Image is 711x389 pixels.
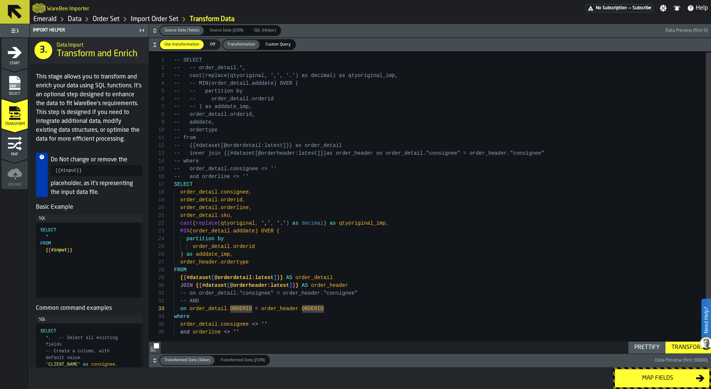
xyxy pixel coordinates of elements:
span: OVER [261,228,274,234]
a: link-to-/wh/i/576ff85d-1d82-4029-ae14-f0fa99bd4ee3/data/orders/ [93,15,120,23]
li: menu Start [1,38,28,68]
label: button-switch-multi-Source Data (JSON) [204,25,248,36]
a: link-to-/wh/i/576ff85d-1d82-4029-ae14-f0fa99bd4ee3/data [68,15,81,23]
span: Data Preview (first 50000) [655,358,708,363]
span: signee" [336,290,358,296]
span: { [46,248,48,253]
span: Subscribe [632,6,651,11]
span: -- where [174,158,199,164]
label: button-toggle-Toggle Full Menu [1,26,28,36]
span: Off [207,41,218,48]
div: 4 [149,80,164,87]
div: 10 [149,126,164,134]
span: Select [1,92,28,96]
a: link-to-/wh/i/576ff85d-1d82-4029-ae14-f0fa99bd4ee3/import/orders/ [131,15,178,23]
label: button-switch-multi-Use transformation [159,39,204,50]
span: as [292,220,298,226]
label: button-toggle-Settings [657,4,670,12]
div: 35 [149,321,164,328]
div: 30 [149,282,164,289]
label: button-switch-multi-Transformed Data (JSON) [215,355,270,366]
div: SQL [39,216,140,221]
span: SELECT [174,181,193,187]
div: 11 [149,134,164,142]
span: { [49,248,51,253]
span: { [183,275,186,281]
span: , [271,220,274,226]
div: 34 [149,313,164,321]
div: 36 [149,328,164,336]
div: 14 [149,157,164,165]
span: Source Data (JSON) [207,27,246,34]
span: l) as qtyoriginal_imp, [330,73,398,78]
span: orderid [221,197,243,203]
span: -- on order_detail."consignee" = order_header."con [180,290,336,296]
div: thumb [205,26,248,35]
span: . [218,321,221,327]
span: } [292,282,295,288]
span: #input [51,248,67,253]
span: -- -- order_detail.*, [174,65,246,71]
span: orderline [221,205,249,211]
span: Transform [1,122,28,126]
span: . [218,212,221,218]
div: thumb [160,26,204,35]
div: 21 [149,212,164,219]
span: orderline [193,329,221,335]
label: button-switch-multi-Source Data (Table) [159,25,204,36]
p: Do Not change or remove the [51,155,143,164]
span: '.' [277,220,286,226]
span: , [243,197,246,203]
span: <> [252,321,258,327]
header: Import Helper [30,24,148,37]
span: , [49,335,51,341]
span: @orderdetail:latest [214,275,274,281]
span: Transformed Data (Table) [161,357,213,363]
span: order_detail [193,244,230,249]
span: { [199,282,202,288]
span: ',' [261,220,270,226]
span: tail [330,142,342,148]
span: No Subscription [596,6,627,11]
div: thumb [160,356,214,365]
span: -- Create a column, with [46,349,110,354]
span: #dataset [202,282,227,288]
nav: Breadcrumb [33,15,370,24]
span: orderid [233,244,255,249]
button: button-Transform [665,342,711,353]
span: partition [187,236,215,242]
div: 7 [149,103,164,111]
div: 5 [149,87,164,95]
span: , [230,212,233,218]
h5: Basic Example [36,203,143,212]
h2: Sub Title [57,41,143,48]
span: Transformation [224,41,258,48]
div: 17 [149,181,164,188]
a: link-to-/wh/i/576ff85d-1d82-4029-ae14-f0fa99bd4ee3/import/orders/812763a8-54e3-45b7-b4b7-945d4d0e... [190,15,234,23]
span: -- AND [180,298,199,304]
span: where [174,313,190,319]
span: MIN [180,228,190,234]
div: SQL [39,317,140,322]
a: link-to-/wh/i/576ff85d-1d82-4029-ae14-f0fa99bd4ee3/pricing/ [586,4,653,12]
span: Upload [1,183,28,187]
span: = [255,306,258,312]
span: } [277,275,280,281]
span: -- order_detail.consignee <> '' [174,166,277,172]
label: button-toggle-Close me [137,26,147,35]
span: -- -- partition by [174,88,243,94]
div: 20 [149,204,164,212]
span: . [227,306,230,312]
span: order_header [311,282,348,288]
label: button-toggle-Help [684,4,711,13]
span: consignee [221,321,249,327]
span: Help [696,4,708,13]
li: menu Transform [1,99,28,128]
pre: {{#input}} [51,165,143,176]
span: on [180,306,187,312]
span: Use transformation [161,41,202,48]
button: button-Map fields [615,369,710,388]
span: [ [211,275,214,281]
button: button- [149,342,161,353]
span: ORDERID [302,306,324,312]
